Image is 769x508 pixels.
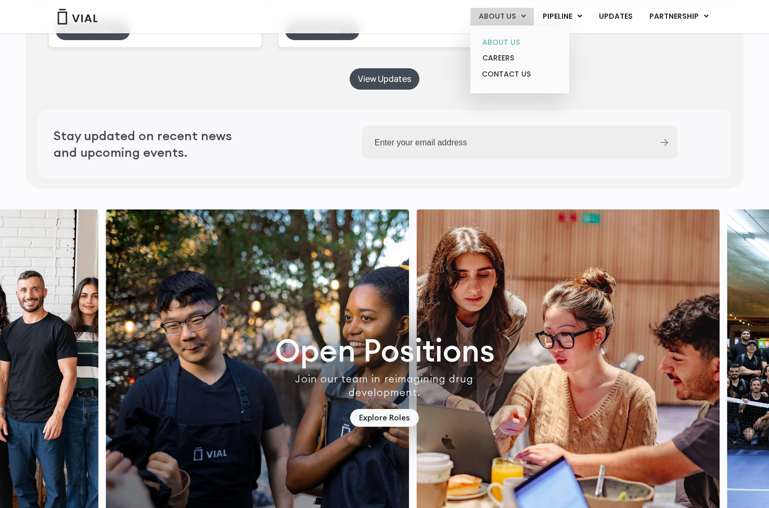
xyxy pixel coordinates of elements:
input: Submit [660,139,668,146]
a: Read Article [55,20,131,41]
a: CAREERS [474,50,565,66]
img: Vial Logo [57,9,98,24]
input: Enter your email address [362,126,651,159]
h2: Stay updated on recent news and upcoming events. [54,127,257,161]
a: ABOUT USMenu Toggle [470,8,534,26]
a: ABOUT US [474,34,565,51]
span: Read Article [65,27,110,34]
a: PARTNERSHIPMenu Toggle [641,8,717,26]
a: CONTACT US [474,66,565,83]
span: Read Article [294,27,340,34]
a: Explore Roles [350,409,419,427]
a: PIPELINEMenu Toggle [534,8,590,26]
span: View Updates [358,75,411,83]
a: Read Article [285,20,360,41]
a: View Updates [350,68,419,90]
a: UPDATES [591,8,640,26]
